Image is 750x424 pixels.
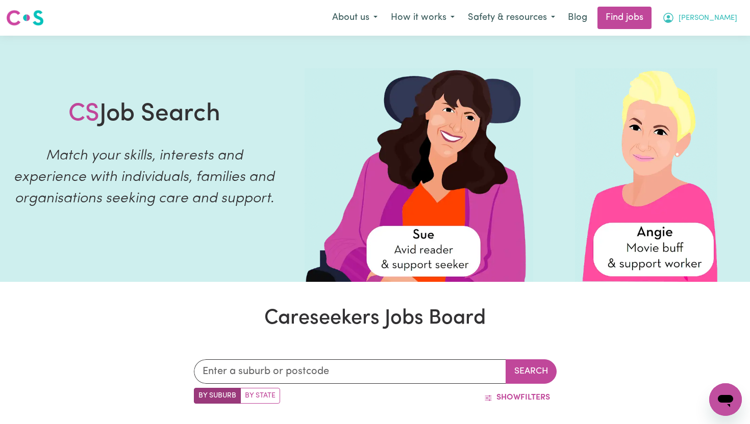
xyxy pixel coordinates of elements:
span: CS [68,102,99,126]
a: Find jobs [597,7,652,29]
h1: Job Search [68,100,220,129]
iframe: Button to launch messaging window [709,383,742,416]
button: About us [326,7,384,29]
button: ShowFilters [478,388,557,407]
span: Show [496,393,520,402]
button: How it works [384,7,461,29]
button: My Account [656,7,744,29]
img: Careseekers logo [6,9,44,27]
p: Match your skills, interests and experience with individuals, families and organisations seeking ... [12,145,276,209]
a: Careseekers logo [6,6,44,30]
button: Search [506,359,557,384]
a: Blog [562,7,593,29]
input: Enter a suburb or postcode [194,359,506,384]
span: [PERSON_NAME] [679,13,737,24]
button: Safety & resources [461,7,562,29]
label: Search by suburb/post code [194,388,241,404]
label: Search by state [240,388,280,404]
